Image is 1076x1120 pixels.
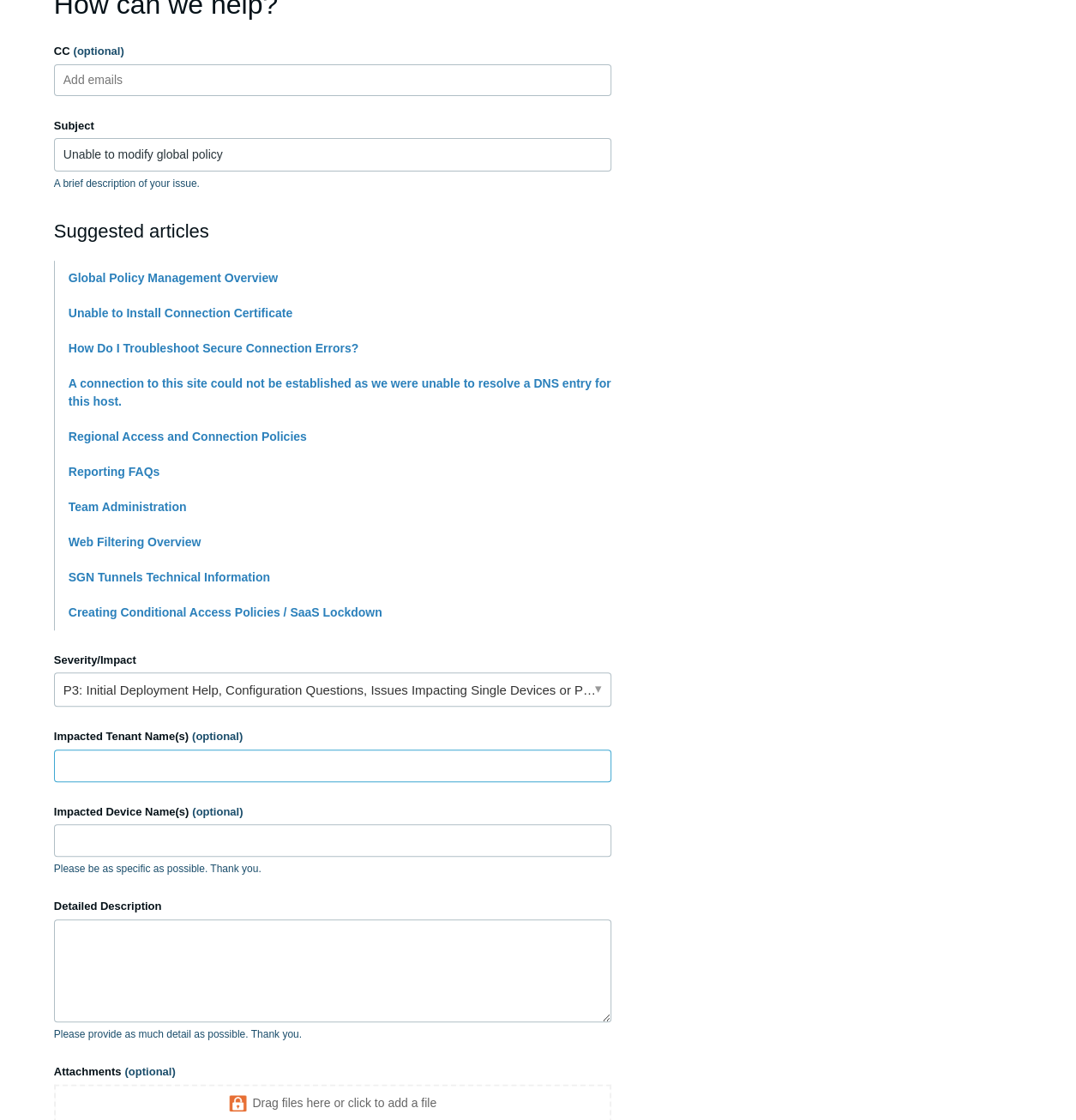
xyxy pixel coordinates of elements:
a: Web Filtering Overview [69,535,201,549]
input: Add emails [57,67,159,93]
a: How Do I Troubleshoot Secure Connection Errors? [69,341,358,355]
a: SGN Tunnels Technical Information [69,570,270,584]
label: Impacted Device Name(s) [54,804,611,821]
span: (optional) [192,805,243,818]
span: (optional) [74,45,124,57]
a: Creating Conditional Access Policies / SaaS Lockdown [69,605,382,619]
a: Team Administration [69,500,187,514]
p: A brief description of your issue. [54,176,611,191]
span: (optional) [125,1065,176,1078]
label: Impacted Tenant Name(s) [54,728,611,745]
a: P3: Initial Deployment Help, Configuration Questions, Issues Impacting Single Devices or Past Out... [54,672,611,707]
a: Unable to Install Connection Certificate [69,306,292,320]
a: Reporting FAQs [69,465,160,479]
label: Severity/Impact [54,652,611,669]
a: Regional Access and Connection Policies [69,430,307,443]
h2: Suggested articles [54,217,611,245]
label: CC [54,43,611,60]
p: Please be as specific as possible. Thank you. [54,861,611,876]
a: Global Policy Management Overview [69,271,278,285]
label: Detailed Description [54,898,611,915]
p: Please provide as much detail as possible. Thank you. [54,1027,611,1042]
span: (optional) [192,730,243,743]
a: A connection to this site could not be established as we were unable to resolve a DNS entry for t... [69,376,611,408]
label: Attachments [54,1063,611,1081]
label: Subject [54,117,611,135]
